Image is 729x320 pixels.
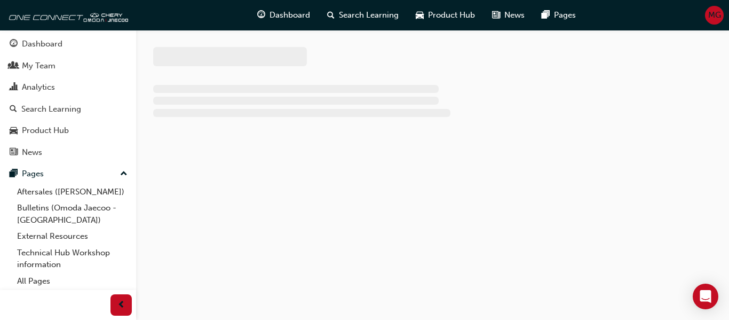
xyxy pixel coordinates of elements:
[407,4,484,26] a: car-iconProduct Hub
[117,299,125,312] span: prev-icon
[13,200,132,228] a: Bulletins (Omoda Jaecoo - [GEOGRAPHIC_DATA])
[319,4,407,26] a: search-iconSearch Learning
[504,9,525,21] span: News
[22,60,56,72] div: My Team
[4,99,132,119] a: Search Learning
[270,9,310,21] span: Dashboard
[416,9,424,22] span: car-icon
[4,34,132,54] a: Dashboard
[5,4,128,26] img: oneconnect
[13,273,132,290] a: All Pages
[249,4,319,26] a: guage-iconDashboard
[13,245,132,273] a: Technical Hub Workshop information
[10,83,18,92] span: chart-icon
[10,169,18,179] span: pages-icon
[533,4,584,26] a: pages-iconPages
[10,40,18,49] span: guage-icon
[339,9,399,21] span: Search Learning
[327,9,335,22] span: search-icon
[542,9,550,22] span: pages-icon
[4,56,132,76] a: My Team
[492,9,500,22] span: news-icon
[484,4,533,26] a: news-iconNews
[120,167,128,181] span: up-icon
[22,124,69,137] div: Product Hub
[10,126,18,136] span: car-icon
[4,164,132,184] button: Pages
[708,9,721,21] span: MG
[10,61,18,71] span: people-icon
[22,81,55,93] div: Analytics
[428,9,475,21] span: Product Hub
[693,284,718,309] div: Open Intercom Messenger
[10,148,18,158] span: news-icon
[21,103,81,115] div: Search Learning
[554,9,576,21] span: Pages
[10,105,17,114] span: search-icon
[4,32,132,164] button: DashboardMy TeamAnalyticsSearch LearningProduct HubNews
[22,38,62,50] div: Dashboard
[4,143,132,162] a: News
[13,228,132,245] a: External Resources
[13,184,132,200] a: Aftersales ([PERSON_NAME])
[705,6,724,25] button: MG
[22,168,44,180] div: Pages
[22,146,42,159] div: News
[4,77,132,97] a: Analytics
[257,9,265,22] span: guage-icon
[4,121,132,141] a: Product Hub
